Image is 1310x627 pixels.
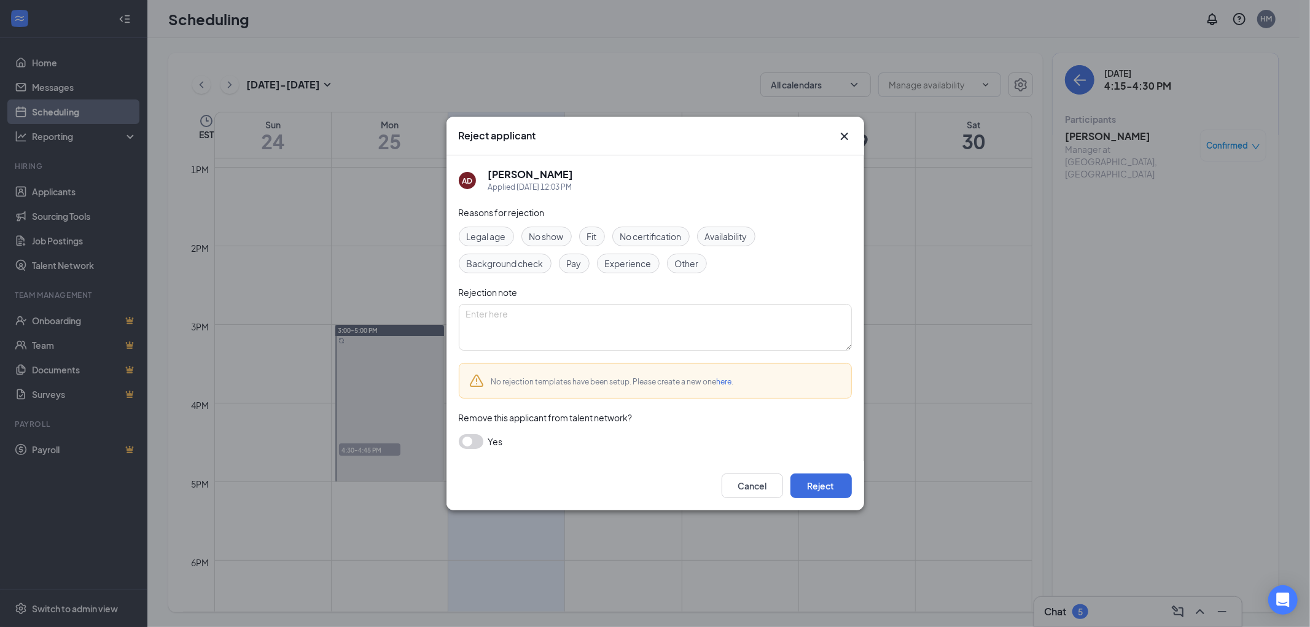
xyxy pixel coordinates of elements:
[717,377,732,386] a: here
[467,230,506,243] span: Legal age
[837,129,852,144] button: Close
[488,434,503,449] span: Yes
[1268,585,1298,615] div: Open Intercom Messenger
[459,207,545,218] span: Reasons for rejection
[529,230,564,243] span: No show
[620,230,682,243] span: No certification
[488,181,574,193] div: Applied [DATE] 12:03 PM
[605,257,652,270] span: Experience
[567,257,582,270] span: Pay
[469,373,484,388] svg: Warning
[722,473,783,498] button: Cancel
[488,168,574,181] h5: [PERSON_NAME]
[675,257,699,270] span: Other
[462,176,472,186] div: AD
[705,230,747,243] span: Availability
[459,412,633,423] span: Remove this applicant from talent network?
[459,129,536,142] h3: Reject applicant
[837,129,852,144] svg: Cross
[587,230,597,243] span: Fit
[491,377,734,386] span: No rejection templates have been setup. Please create a new one .
[459,287,518,298] span: Rejection note
[790,473,852,498] button: Reject
[467,257,544,270] span: Background check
